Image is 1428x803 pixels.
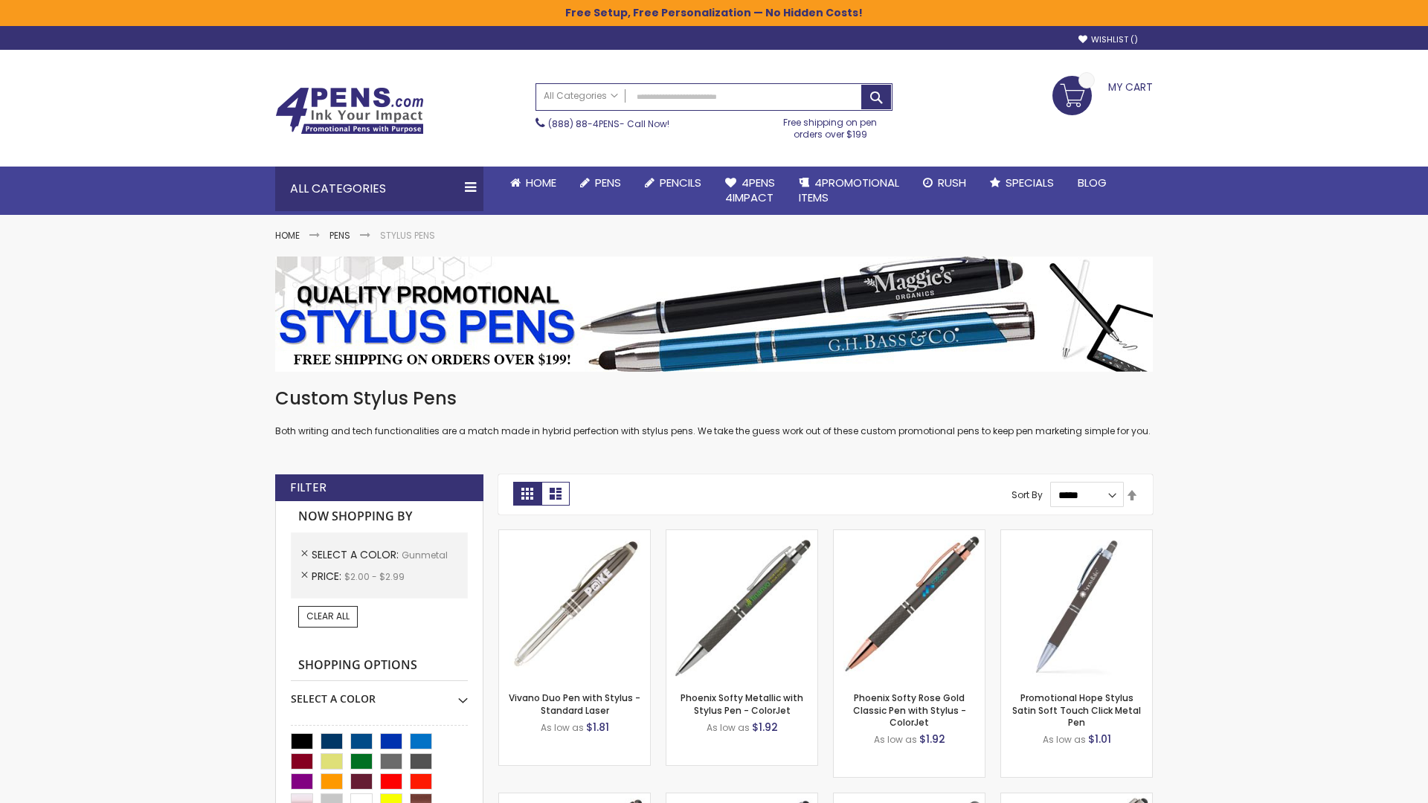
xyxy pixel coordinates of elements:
span: Blog [1078,175,1107,190]
div: All Categories [275,167,483,211]
a: Home [275,229,300,242]
strong: Filter [290,480,327,496]
div: Free shipping on pen orders over $199 [768,111,893,141]
strong: Stylus Pens [380,229,435,242]
span: $1.81 [586,720,609,735]
a: Phoenix Softy Metallic with Stylus Pen - ColorJet [681,691,803,716]
span: As low as [1043,733,1086,746]
span: $1.92 [919,732,945,746]
span: As low as [707,721,750,734]
img: Phoenix Softy Rose Gold Classic Pen with Stylus - ColorJet-Gunmetal [834,530,985,681]
img: Vivano Duo Pen with Stylus - Standard Laser-Gunmetal [499,530,650,681]
img: Stylus Pens [275,257,1153,372]
a: Home [498,167,568,199]
span: - Call Now! [548,117,669,130]
span: $1.92 [752,720,778,735]
span: Specials [1006,175,1054,190]
span: $1.01 [1088,732,1111,746]
a: Rush [911,167,978,199]
span: 4PROMOTIONAL ITEMS [799,175,899,205]
a: Pencils [633,167,713,199]
a: Vivano Duo Pen with Stylus - Standard Laser-Gunmetal [499,529,650,542]
a: 4PROMOTIONALITEMS [787,167,911,215]
span: Select A Color [312,547,402,562]
span: Rush [938,175,966,190]
span: Pencils [660,175,701,190]
a: 4Pens4impact [713,167,787,215]
a: Clear All [298,606,358,627]
strong: Now Shopping by [291,501,468,532]
a: Wishlist [1078,34,1138,45]
a: Pens [329,229,350,242]
img: Phoenix Softy Metallic with Stylus Pen - ColorJet-Gunmetal [666,530,817,681]
strong: Grid [513,482,541,506]
strong: Shopping Options [291,650,468,682]
span: 4Pens 4impact [725,175,775,205]
span: Clear All [306,610,350,622]
span: As low as [874,733,917,746]
span: All Categories [544,90,618,102]
a: Promotional Hope Stylus Satin Soft Touch Click Metal Pen-Gunmetal [1001,529,1152,542]
a: Vivano Duo Pen with Stylus - Standard Laser [509,691,640,716]
a: Phoenix Softy Rose Gold Classic Pen with Stylus - ColorJet-Gunmetal [834,529,985,542]
img: Promotional Hope Stylus Satin Soft Touch Click Metal Pen-Gunmetal [1001,530,1152,681]
h1: Custom Stylus Pens [275,387,1153,410]
a: Pens [568,167,633,199]
a: Phoenix Softy Rose Gold Classic Pen with Stylus - ColorJet [853,691,966,728]
a: Promotional Hope Stylus Satin Soft Touch Click Metal Pen [1012,691,1141,728]
span: $2.00 - $2.99 [344,570,405,583]
a: Specials [978,167,1066,199]
a: Phoenix Softy Metallic with Stylus Pen - ColorJet-Gunmetal [666,529,817,542]
span: As low as [541,721,584,734]
a: All Categories [536,84,625,109]
a: Blog [1066,167,1119,199]
div: Select A Color [291,681,468,706]
span: Home [526,175,556,190]
div: Both writing and tech functionalities are a match made in hybrid perfection with stylus pens. We ... [275,387,1153,438]
a: (888) 88-4PENS [548,117,620,130]
span: Pens [595,175,621,190]
label: Sort By [1011,488,1043,501]
span: Gunmetal [402,549,448,561]
img: 4Pens Custom Pens and Promotional Products [275,87,424,135]
span: Price [312,569,344,584]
